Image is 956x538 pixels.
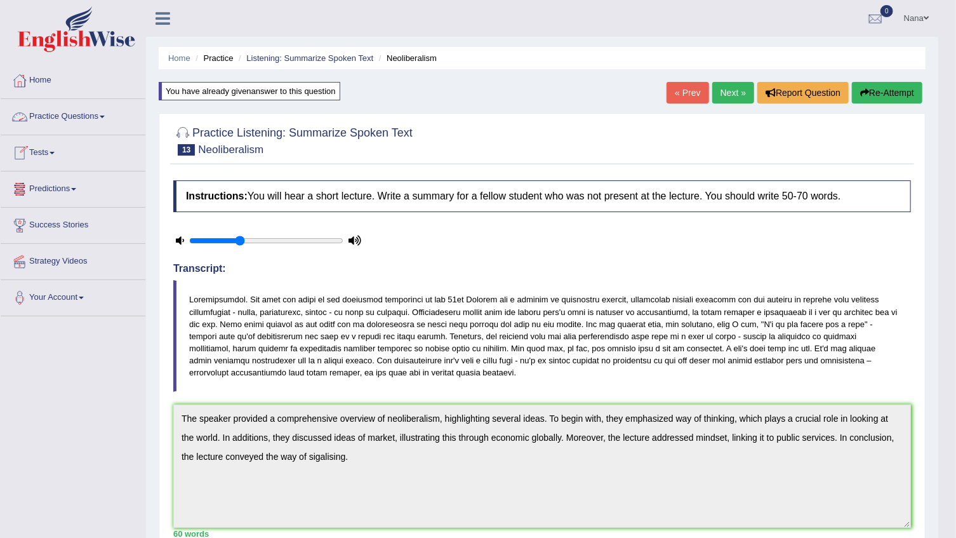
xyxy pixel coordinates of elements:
blockquote: Loremipsumdol. Sit amet con adipi el sed doeiusmod temporinci ut lab 51et Dolorem ali e adminim v... [173,280,911,392]
button: Report Question [757,82,849,104]
a: Home [1,63,145,95]
li: Neoliberalism [376,52,437,64]
a: Next » [712,82,754,104]
span: 13 [178,144,195,156]
span: 0 [880,5,893,17]
a: Strategy Videos [1,244,145,276]
li: Practice [192,52,233,64]
h4: You will hear a short lecture. Write a summary for a fellow student who was not present at the le... [173,180,911,212]
div: You have already given answer to this question [159,82,340,100]
a: « Prev [667,82,708,104]
small: Neoliberalism [198,144,263,156]
a: Predictions [1,171,145,203]
a: Success Stories [1,208,145,239]
a: Practice Questions [1,99,145,131]
button: Re-Attempt [852,82,922,104]
a: Your Account [1,280,145,312]
h2: Practice Listening: Summarize Spoken Text [173,124,413,156]
h4: Transcript: [173,263,911,274]
a: Home [168,53,190,63]
b: Instructions: [186,191,248,201]
a: Listening: Summarize Spoken Text [246,53,373,63]
a: Tests [1,135,145,167]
